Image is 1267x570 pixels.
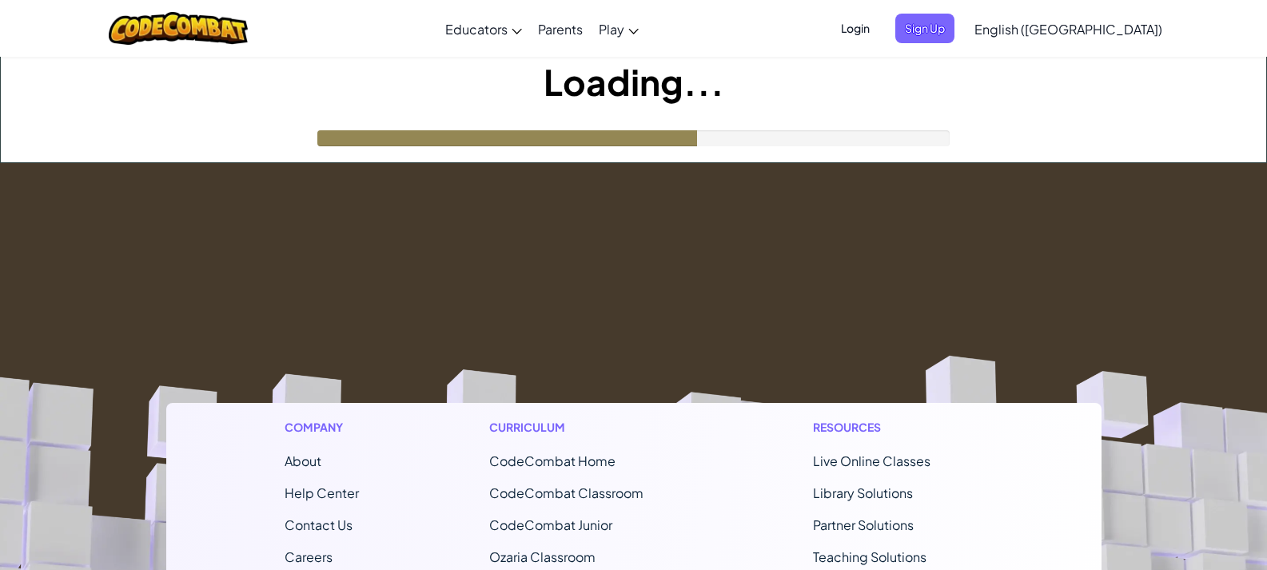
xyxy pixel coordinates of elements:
a: Ozaria Classroom [489,548,596,565]
a: Library Solutions [813,484,913,501]
button: Sign Up [895,14,954,43]
a: Careers [285,548,333,565]
h1: Loading... [1,57,1266,106]
a: Teaching Solutions [813,548,926,565]
a: Help Center [285,484,359,501]
a: CodeCombat Classroom [489,484,643,501]
span: Play [599,21,624,38]
a: Partner Solutions [813,516,914,533]
a: About [285,452,321,469]
a: English ([GEOGRAPHIC_DATA]) [966,7,1170,50]
span: CodeCombat Home [489,452,616,469]
h1: Curriculum [489,419,683,436]
h1: Resources [813,419,983,436]
img: CodeCombat logo [109,12,249,45]
a: Parents [530,7,591,50]
button: Login [831,14,879,43]
span: Educators [445,21,508,38]
span: Contact Us [285,516,353,533]
a: Play [591,7,647,50]
a: Educators [437,7,530,50]
a: Live Online Classes [813,452,930,469]
a: CodeCombat Junior [489,516,612,533]
span: English ([GEOGRAPHIC_DATA]) [974,21,1162,38]
h1: Company [285,419,359,436]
